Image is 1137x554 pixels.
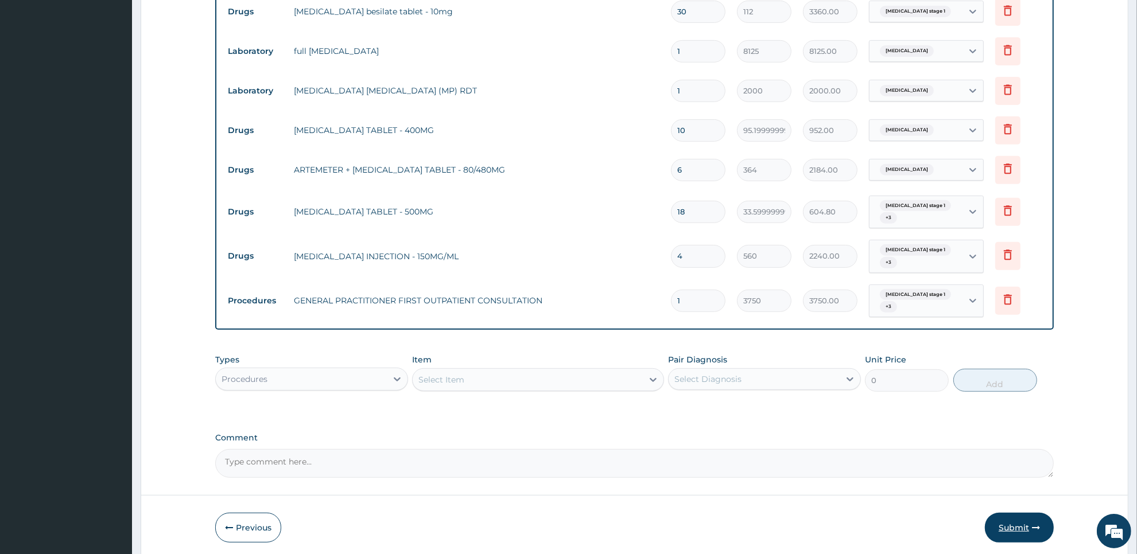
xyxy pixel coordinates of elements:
td: [MEDICAL_DATA] INJECTION - 150MG/ML [288,245,665,268]
button: Add [953,369,1037,392]
button: Previous [215,513,281,543]
button: Submit [985,513,1054,543]
td: Drugs [222,201,288,223]
td: ARTEMETER + [MEDICAL_DATA] TABLET - 80/480MG [288,158,665,181]
label: Comment [215,433,1054,443]
td: Drugs [222,159,288,181]
td: Drugs [222,245,288,267]
div: Procedures [222,373,267,385]
td: [MEDICAL_DATA] [MEDICAL_DATA] (MP) RDT [288,79,665,102]
td: Drugs [222,120,288,141]
td: GENERAL PRACTITIONER FIRST OUTPATIENT CONSULTATION [288,289,665,312]
span: + 3 [880,212,897,224]
span: [MEDICAL_DATA] stage 1 [880,6,951,17]
span: [MEDICAL_DATA] stage 1 [880,200,951,212]
span: + 3 [880,301,897,313]
td: Laboratory [222,80,288,102]
label: Item [412,354,432,365]
span: + 3 [880,257,897,268]
label: Types [215,355,239,365]
span: [MEDICAL_DATA] stage 1 [880,289,951,301]
img: d_794563401_company_1708531726252_794563401 [21,57,46,86]
span: We're online! [67,145,158,260]
span: [MEDICAL_DATA] [880,124,934,136]
textarea: Type your message and hit 'Enter' [6,313,219,353]
td: Procedures [222,290,288,311]
td: Laboratory [222,41,288,62]
div: Chat with us now [60,64,193,79]
div: Select Diagnosis [674,373,742,385]
span: [MEDICAL_DATA] [880,45,934,57]
td: Drugs [222,1,288,22]
div: Select Item [418,374,464,385]
td: [MEDICAL_DATA] TABLET - 400MG [288,119,665,142]
label: Pair Diagnosis [668,354,727,365]
span: [MEDICAL_DATA] stage 1 [880,244,951,256]
td: full [MEDICAL_DATA] [288,40,665,63]
span: [MEDICAL_DATA] [880,85,934,96]
td: [MEDICAL_DATA] TABLET - 500MG [288,200,665,223]
label: Unit Price [865,354,906,365]
span: [MEDICAL_DATA] [880,164,934,175]
div: Minimize live chat window [188,6,216,33]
